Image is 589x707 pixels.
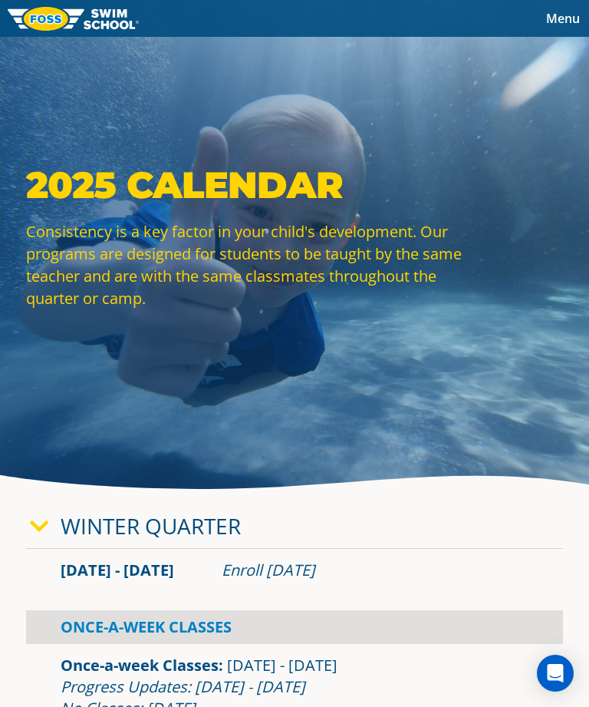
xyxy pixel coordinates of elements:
button: Toggle navigation [537,7,589,30]
strong: 2025 Calendar [26,163,343,207]
span: Menu [546,10,580,27]
p: Consistency is a key factor in your child's development. Our programs are designed for students t... [26,220,471,309]
div: Enroll [DATE] [222,560,528,581]
div: Once-A-Week Classes [26,610,563,644]
a: Once-a-week Classes [61,655,219,676]
span: [DATE] - [DATE] [61,560,174,580]
div: Open Intercom Messenger [537,655,574,692]
span: [DATE] - [DATE] [227,655,337,676]
a: Winter Quarter [61,511,241,540]
img: FOSS Swim School Logo [8,7,139,31]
